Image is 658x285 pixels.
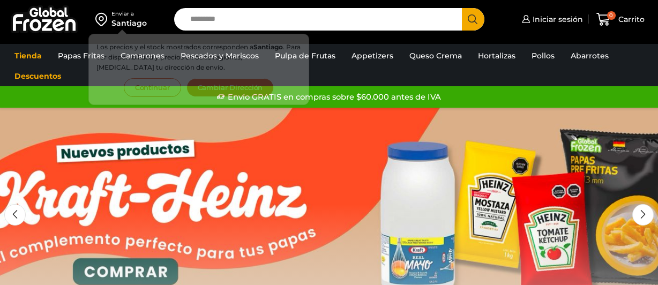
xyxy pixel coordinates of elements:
[526,46,560,66] a: Pollos
[519,9,583,30] a: Iniciar sesión
[186,78,274,97] button: Cambiar Dirección
[96,42,301,73] p: Los precios y el stock mostrados corresponden a . Para ver disponibilidad y precios en otras regi...
[253,43,283,51] strong: Santiago
[346,46,399,66] a: Appetizers
[594,7,647,32] a: 0 Carrito
[473,46,521,66] a: Hortalizas
[95,10,111,28] img: address-field-icon.svg
[9,66,66,86] a: Descuentos
[607,11,616,20] span: 0
[124,78,181,97] button: Continuar
[565,46,614,66] a: Abarrotes
[111,18,147,28] div: Santiago
[111,10,147,18] div: Enviar a
[616,14,645,25] span: Carrito
[53,46,110,66] a: Papas Fritas
[530,14,583,25] span: Iniciar sesión
[9,46,47,66] a: Tienda
[404,46,467,66] a: Queso Crema
[462,8,484,31] button: Search button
